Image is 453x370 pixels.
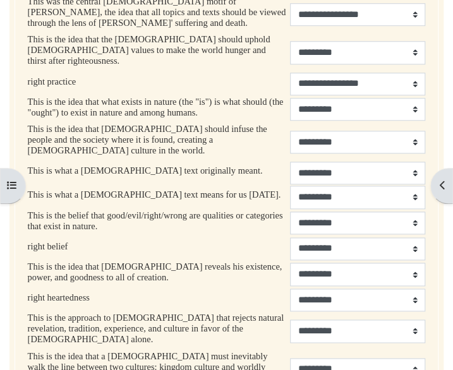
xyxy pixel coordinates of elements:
[28,189,287,200] p: This is what a [DEMOGRAPHIC_DATA] text means for us [DATE].
[28,313,287,345] p: This is the approach to [DEMOGRAPHIC_DATA] that rejects natural revelation, tradition, experience...
[28,97,287,118] p: This is the idea that what exists in nature (the "is") is what should (the "ought") to exist in n...
[28,76,287,87] p: right practice
[28,210,287,232] p: This is the belief that good/evil/right/wrong are qualities or categories that exist in nature.
[28,241,287,252] p: right belief
[28,124,287,156] p: This is the idea that [DEMOGRAPHIC_DATA] should infuse the people and the society where it is fou...
[28,165,287,176] p: This is what a [DEMOGRAPHIC_DATA] text originally meant.
[28,34,287,66] p: This is the idea that the [DEMOGRAPHIC_DATA] should uphold [DEMOGRAPHIC_DATA] values to make the ...
[27,261,287,288] td: This is the idea that [DEMOGRAPHIC_DATA] reveals his existence, power, and goodness to all of cre...
[28,292,287,303] p: right heartedness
